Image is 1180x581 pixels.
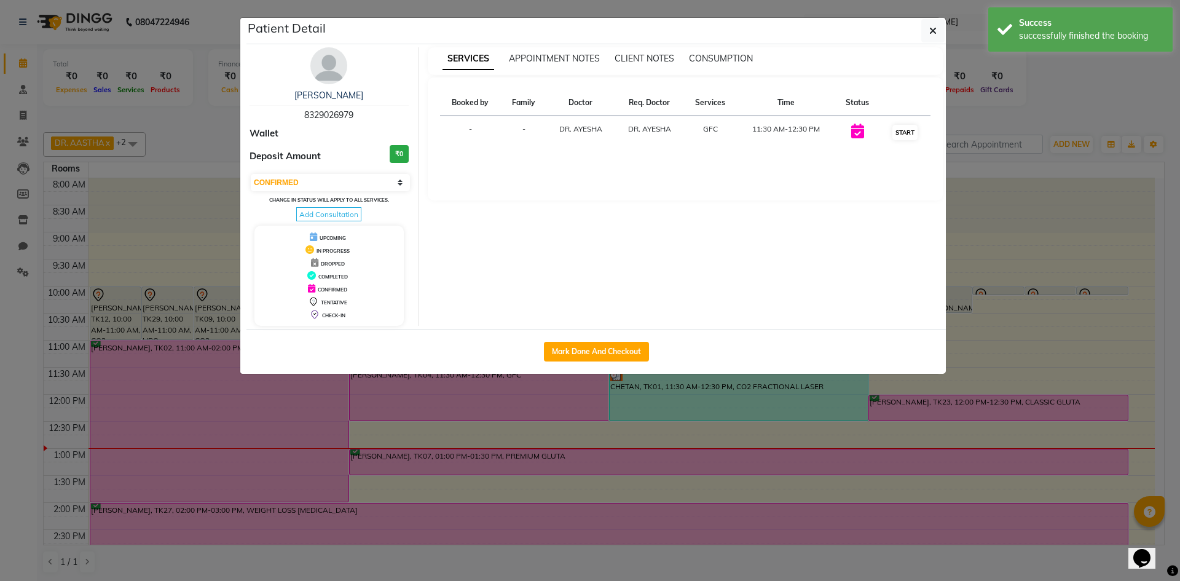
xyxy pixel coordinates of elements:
small: Change in status will apply to all services. [269,197,389,203]
td: - [501,116,546,149]
a: [PERSON_NAME] [294,90,363,101]
th: Services [683,90,737,116]
th: Booked by [440,90,502,116]
span: SERVICES [442,48,494,70]
button: START [892,125,918,140]
th: Time [737,90,835,116]
th: Status [835,90,880,116]
span: UPCOMING [320,235,346,241]
div: GFC [691,124,730,135]
h3: ₹0 [390,145,409,163]
th: Family [501,90,546,116]
span: DROPPED [321,261,345,267]
span: Add Consultation [296,207,361,221]
img: avatar [310,47,347,84]
button: Mark Done And Checkout [544,342,649,362]
span: COMPLETED [318,274,348,280]
span: CONSUMPTION [689,53,753,64]
span: DR. AYESHA [559,124,602,133]
span: Wallet [250,127,278,141]
div: Success [1019,17,1163,30]
span: 8329026979 [304,109,353,121]
span: IN PROGRESS [317,248,350,254]
span: CLIENT NOTES [615,53,674,64]
div: successfully finished the booking [1019,30,1163,42]
span: DR. AYESHA [628,124,671,133]
span: APPOINTMENT NOTES [509,53,600,64]
td: 11:30 AM-12:30 PM [737,116,835,149]
iframe: chat widget [1128,532,1168,569]
span: TENTATIVE [321,299,347,306]
th: Doctor [546,90,615,116]
th: Req. Doctor [615,90,684,116]
span: CONFIRMED [318,287,347,293]
span: CHECK-IN [322,312,345,318]
td: - [440,116,502,149]
span: Deposit Amount [250,149,321,164]
h5: Patient Detail [248,19,326,38]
